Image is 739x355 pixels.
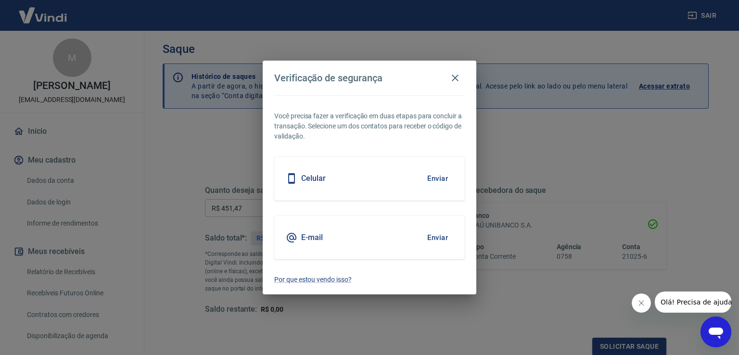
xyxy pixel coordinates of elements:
h4: Verificação de segurança [274,72,382,84]
button: Enviar [422,168,453,189]
iframe: Fechar mensagem [632,293,651,313]
span: Olá! Precisa de ajuda? [6,7,81,14]
a: Por que estou vendo isso? [274,275,465,285]
h5: E-mail [301,233,323,242]
p: Você precisa fazer a verificação em duas etapas para concluir a transação. Selecione um dos conta... [274,111,465,141]
iframe: Botão para abrir a janela de mensagens [701,317,731,347]
h5: Celular [301,174,326,183]
button: Enviar [422,228,453,248]
iframe: Mensagem da empresa [655,292,731,313]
